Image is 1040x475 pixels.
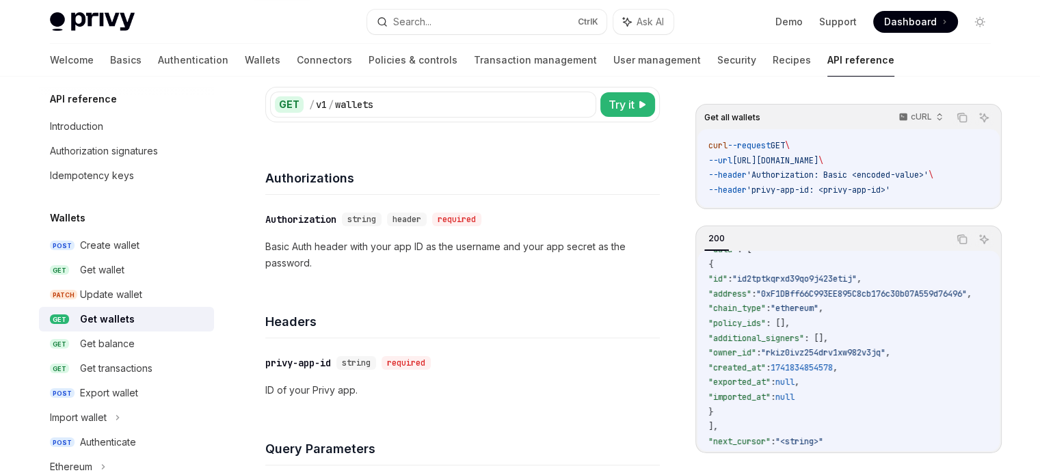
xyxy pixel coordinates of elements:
h4: Authorizations [265,169,660,187]
a: GETGet balance [39,331,214,356]
div: Get balance [80,336,135,352]
div: v1 [316,98,327,111]
span: : [], [804,333,828,344]
span: { [708,259,713,270]
div: wallets [335,98,373,111]
span: Dashboard [884,15,937,29]
div: / [309,98,315,111]
span: "policy_ids" [708,318,766,329]
span: \ [785,140,790,151]
span: "0xF1DBff66C993EE895C8cb176c30b07A559d76496" [756,288,967,299]
a: POSTCreate wallet [39,233,214,258]
span: null [775,392,795,403]
span: "data" [708,244,737,255]
span: "additional_signers" [708,333,804,344]
span: , [833,362,838,373]
div: Authenticate [80,434,136,450]
a: Idempotency keys [39,163,214,188]
span: Get all wallets [704,112,760,123]
span: : [771,377,775,388]
p: cURL [911,111,932,122]
span: GET [50,364,69,374]
a: Introduction [39,114,214,139]
a: Demo [775,15,803,29]
span: header [392,214,421,225]
span: , [857,273,862,284]
a: PATCHUpdate wallet [39,282,214,307]
a: Welcome [50,44,94,77]
span: : [771,392,775,403]
button: Try it [600,92,655,117]
a: POSTExport wallet [39,381,214,405]
span: Ask AI [637,15,664,29]
div: required [382,356,431,370]
span: : [756,347,761,358]
a: POSTAuthenticate [39,430,214,454]
span: Try it [609,96,635,113]
div: Get transactions [80,360,152,377]
span: GET [50,265,69,275]
span: GET [50,339,69,349]
a: API reference [827,44,894,77]
a: GETGet wallet [39,258,214,282]
a: Policies & controls [369,44,457,77]
a: Connectors [297,44,352,77]
span: : [766,303,771,314]
h5: API reference [50,91,117,107]
span: --url [708,155,732,166]
span: [URL][DOMAIN_NAME] [732,155,818,166]
span: --request [728,140,771,151]
a: Support [819,15,857,29]
div: Ethereum [50,459,92,475]
p: ID of your Privy app. [265,382,660,398]
a: Dashboard [873,11,958,33]
div: 200 [704,230,729,247]
h4: Query Parameters [265,439,660,458]
span: GET [771,140,785,151]
div: Search... [393,14,431,30]
span: POST [50,388,75,398]
span: "id" [708,273,728,284]
div: Introduction [50,118,103,135]
span: POST [50,437,75,448]
span: 1741834854578 [771,362,833,373]
span: "chain_type" [708,303,766,314]
span: , [795,377,799,388]
span: : [], [766,318,790,329]
button: Toggle dark mode [969,11,991,33]
div: Import wallet [50,409,107,426]
a: User management [613,44,701,77]
div: required [432,213,481,226]
span: --header [708,185,747,195]
a: Recipes [773,44,811,77]
span: \ [929,169,933,180]
span: \ [818,155,823,166]
div: Get wallet [80,262,124,278]
button: Copy the contents from the code block [953,230,971,248]
span: , [967,288,972,299]
span: "rkiz0ivz254drv1xw982v3jq" [761,347,885,358]
span: "created_at" [708,362,766,373]
span: GET [50,314,69,325]
a: Transaction management [474,44,597,77]
span: ], [708,421,718,432]
h5: Wallets [50,210,85,226]
span: : [766,362,771,373]
div: / [328,98,334,111]
span: Ctrl K [578,16,598,27]
span: PATCH [50,290,77,300]
div: Create wallet [80,237,139,254]
span: 'Authorization: Basic <encoded-value>' [747,169,929,180]
button: Search...CtrlK [367,10,606,34]
div: privy-app-id [265,356,331,370]
span: "owner_id" [708,347,756,358]
button: Ask AI [975,230,993,248]
div: Authorization signatures [50,143,158,159]
span: "address" [708,288,751,299]
a: Basics [110,44,142,77]
div: Idempotency keys [50,167,134,184]
span: } [708,450,713,461]
img: light logo [50,12,135,31]
span: : [771,436,775,447]
span: string [347,214,376,225]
